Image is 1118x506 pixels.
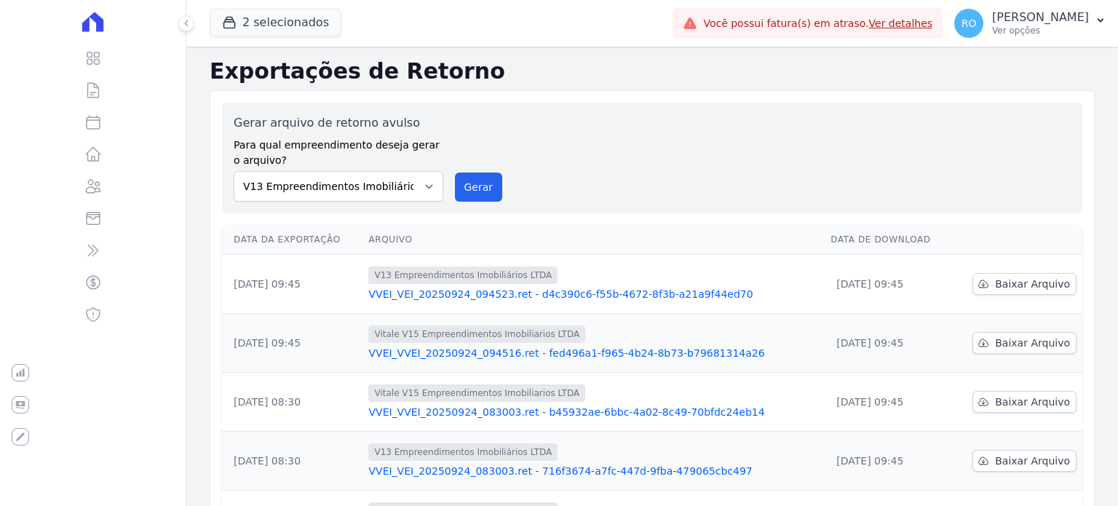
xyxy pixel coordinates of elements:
a: VVEI_VVEI_20250924_083003.ret - b45932ae-6bbc-4a02-8c49-70bfdc24eb14 [368,405,819,419]
span: Baixar Arquivo [995,277,1070,291]
span: RO [962,18,977,28]
p: Ver opções [992,25,1089,36]
a: Baixar Arquivo [972,332,1077,354]
td: [DATE] 08:30 [222,373,362,432]
td: [DATE] 09:45 [222,255,362,314]
span: Baixar Arquivo [995,336,1070,350]
a: Baixar Arquivo [972,450,1077,472]
span: V13 Empreendimentos Imobiliários LTDA [368,266,558,284]
th: Arquivo [362,225,825,255]
span: Vitale V15 Empreendimentos Imobiliarios LTDA [368,325,585,343]
a: Baixar Arquivo [972,391,1077,413]
button: RO [PERSON_NAME] Ver opções [943,3,1118,44]
label: Gerar arquivo de retorno avulso [234,114,443,132]
span: Você possui fatura(s) em atraso. [703,16,932,31]
th: Data de Download [825,225,951,255]
span: Baixar Arquivo [995,395,1070,409]
td: [DATE] 09:45 [825,314,951,373]
span: Baixar Arquivo [995,454,1070,468]
a: VVEI_VEI_20250924_083003.ret - 716f3674-a7fc-447d-9fba-479065cbc497 [368,464,819,478]
span: V13 Empreendimentos Imobiliários LTDA [368,443,558,461]
td: [DATE] 09:45 [825,432,951,491]
a: Ver detalhes [869,17,933,29]
td: [DATE] 08:30 [222,432,362,491]
button: 2 selecionados [210,9,341,36]
label: Para qual empreendimento deseja gerar o arquivo? [234,132,443,168]
h2: Exportações de Retorno [210,58,1095,84]
button: Gerar [455,173,503,202]
td: [DATE] 09:45 [222,314,362,373]
a: VVEI_VEI_20250924_094523.ret - d4c390c6-f55b-4672-8f3b-a21a9f44ed70 [368,287,819,301]
th: Data da Exportação [222,225,362,255]
a: Baixar Arquivo [972,273,1077,295]
a: VVEI_VVEI_20250924_094516.ret - fed496a1-f965-4b24-8b73-b79681314a26 [368,346,819,360]
p: [PERSON_NAME] [992,10,1089,25]
td: [DATE] 09:45 [825,255,951,314]
span: Vitale V15 Empreendimentos Imobiliarios LTDA [368,384,585,402]
td: [DATE] 09:45 [825,373,951,432]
